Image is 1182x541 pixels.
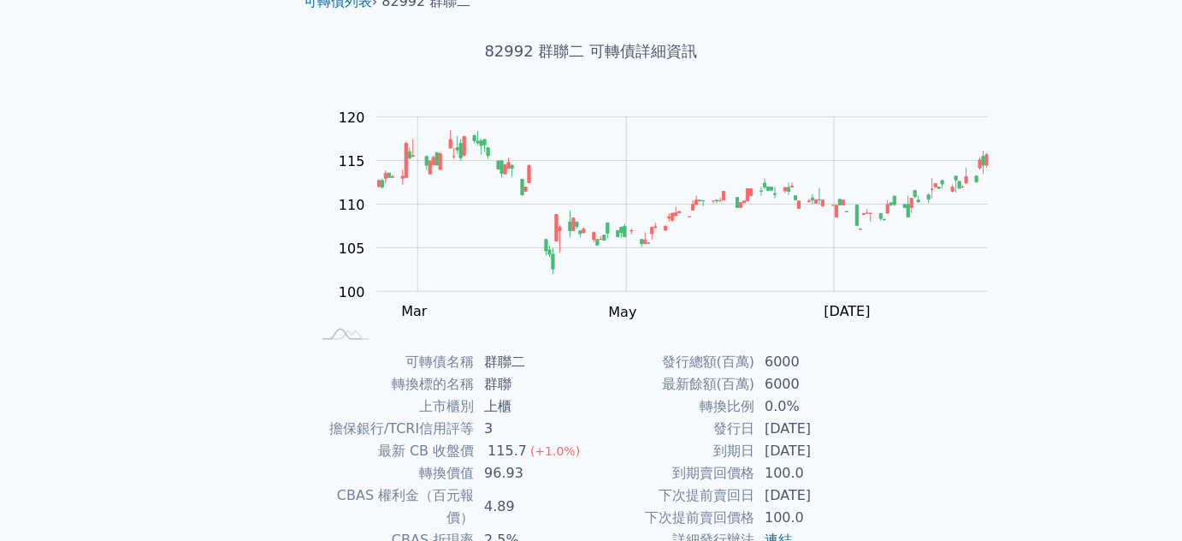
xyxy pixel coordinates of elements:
[484,440,530,462] div: 115.7
[754,395,872,418] td: 0.0%
[754,418,872,440] td: [DATE]
[310,462,474,485] td: 轉換價值
[310,373,474,395] td: 轉換標的名稱
[591,351,754,373] td: 發行總額(百萬)
[310,395,474,418] td: 上市櫃別
[402,304,428,320] tspan: Mar
[530,444,580,458] span: (+1.0%)
[339,110,365,126] tspan: 120
[474,395,591,418] td: 上櫃
[330,110,1014,320] g: Chart
[339,197,365,213] tspan: 110
[474,462,591,485] td: 96.93
[474,373,591,395] td: 群聯
[290,39,892,63] h1: 82992 群聯二 可轉債詳細資訊
[591,440,754,462] td: 到期日
[339,241,365,257] tspan: 105
[474,418,591,440] td: 3
[591,507,754,529] td: 下次提前賣回價格
[754,507,872,529] td: 100.0
[310,418,474,440] td: 擔保銀行/TCRI信用評等
[310,485,474,529] td: CBAS 權利金（百元報價）
[339,284,365,300] tspan: 100
[754,351,872,373] td: 6000
[591,485,754,507] td: 下次提前賣回日
[591,462,754,485] td: 到期賣回價格
[754,462,872,485] td: 100.0
[754,485,872,507] td: [DATE]
[609,304,637,320] tspan: May
[591,373,754,395] td: 最新餘額(百萬)
[591,418,754,440] td: 發行日
[339,153,365,169] tspan: 115
[310,351,474,373] td: 可轉債名稱
[591,395,754,418] td: 轉換比例
[754,440,872,462] td: [DATE]
[474,351,591,373] td: 群聯二
[310,440,474,462] td: 最新 CB 收盤價
[754,373,872,395] td: 6000
[474,485,591,529] td: 4.89
[824,304,871,320] tspan: [DATE]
